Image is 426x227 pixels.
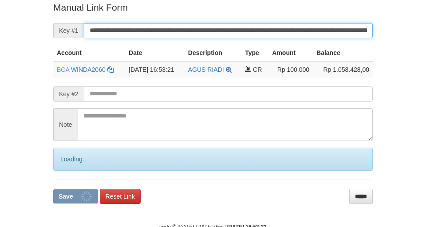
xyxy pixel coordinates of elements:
[268,61,313,78] td: Rp 100.000
[53,45,125,61] th: Account
[107,66,114,73] a: Copy WINDA2060 to clipboard
[241,45,268,61] th: Type
[53,1,373,14] p: Manual Link Form
[53,148,373,171] div: Loading..
[100,189,141,204] a: Reset Link
[53,86,84,102] span: Key #2
[59,193,73,200] span: Save
[188,66,224,73] a: AGUS RIADI
[313,45,373,61] th: Balance
[53,23,84,38] span: Key #1
[253,66,262,73] span: CR
[106,193,135,200] span: Reset Link
[53,108,78,141] span: Note
[125,61,185,78] td: [DATE] 16:53:21
[57,66,69,73] span: BCA
[185,45,241,61] th: Description
[71,66,106,73] a: WINDA2060
[125,45,185,61] th: Date
[268,45,313,61] th: Amount
[53,189,98,204] button: Save
[313,61,373,78] td: Rp 1.058.428,00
